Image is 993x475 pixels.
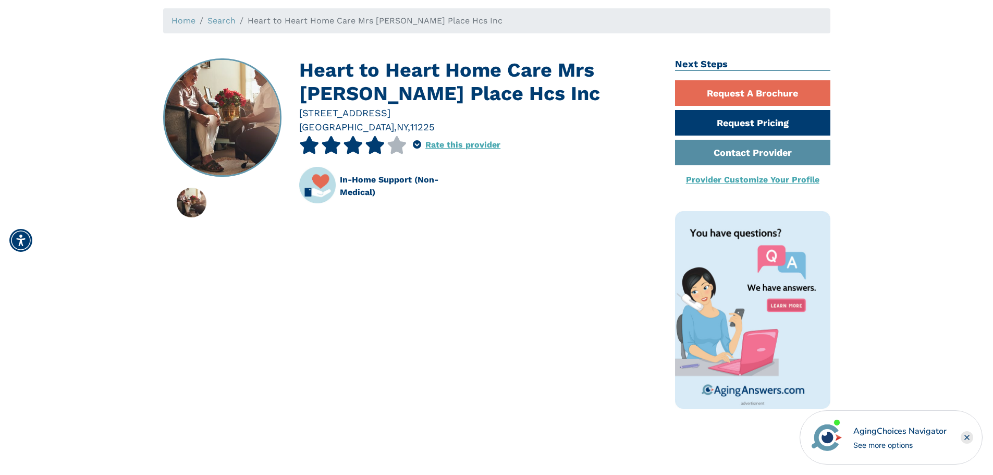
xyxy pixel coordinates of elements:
span: , [408,121,410,132]
div: See more options [853,440,947,450]
a: Rate this provider [425,140,500,150]
img: You have questions? We have answers. AgingAnswers. [675,211,830,409]
div: Accessibility Menu [9,229,32,252]
img: Heart to Heart Home Care Mrs Marys Place Hcs Inc [164,59,280,176]
div: [STREET_ADDRESS] [299,106,659,120]
a: Provider Customize Your Profile [686,175,819,185]
img: avatar [809,420,844,455]
div: In-Home Support (Non-Medical) [340,174,471,199]
img: Heart to Heart Home Care Mrs Marys Place Hcs Inc [177,188,206,217]
span: NY [397,121,408,132]
a: Search [207,16,236,26]
a: Request Pricing [675,110,830,136]
nav: breadcrumb [163,8,830,33]
h2: Next Steps [675,58,830,71]
div: 11225 [410,120,435,134]
span: Heart to Heart Home Care Mrs [PERSON_NAME] Place Hcs Inc [248,16,502,26]
div: AgingChoices Navigator [853,425,947,437]
div: Close [961,431,973,444]
div: Popover trigger [413,136,421,154]
a: Home [171,16,195,26]
a: Request A Brochure [675,80,830,106]
span: [GEOGRAPHIC_DATA] [299,121,394,132]
h1: Heart to Heart Home Care Mrs [PERSON_NAME] Place Hcs Inc [299,58,659,106]
a: Contact Provider [675,140,830,165]
span: , [394,121,397,132]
